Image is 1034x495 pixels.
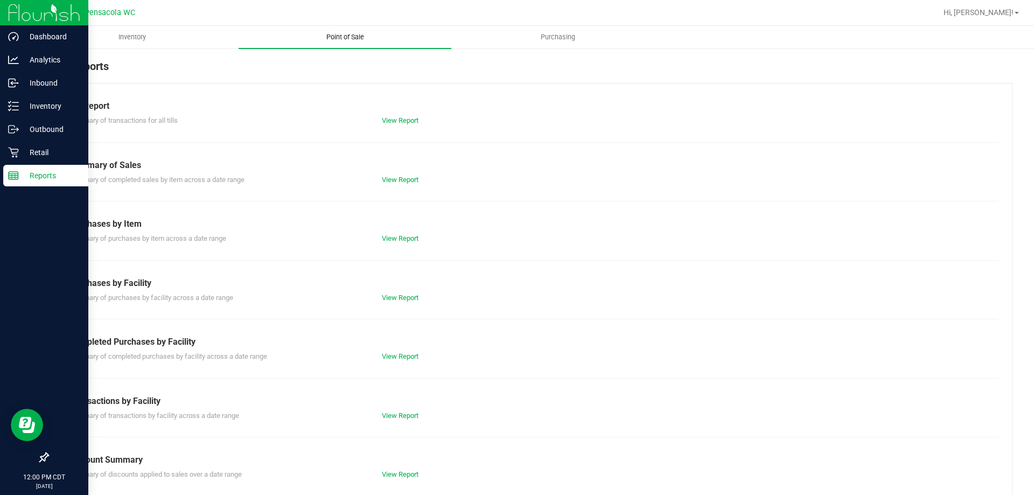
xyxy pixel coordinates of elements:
[382,176,418,184] a: View Report
[104,32,160,42] span: Inventory
[8,170,19,181] inline-svg: Reports
[382,470,418,478] a: View Report
[19,123,83,136] p: Outbound
[8,101,19,111] inline-svg: Inventory
[8,147,19,158] inline-svg: Retail
[69,277,990,290] div: Purchases by Facility
[8,124,19,135] inline-svg: Outbound
[69,218,990,231] div: Purchases by Item
[69,454,990,466] div: Discount Summary
[19,146,83,159] p: Retail
[5,482,83,490] p: [DATE]
[19,30,83,43] p: Dashboard
[8,54,19,65] inline-svg: Analytics
[382,294,418,302] a: View Report
[47,58,1012,83] div: POS Reports
[382,234,418,242] a: View Report
[19,100,83,113] p: Inventory
[26,26,239,48] a: Inventory
[11,409,43,441] iframe: Resource center
[526,32,590,42] span: Purchasing
[19,53,83,66] p: Analytics
[69,100,990,113] div: Till Report
[69,470,242,478] span: Summary of discounts applied to sales over a date range
[239,26,451,48] a: Point of Sale
[382,352,418,360] a: View Report
[69,294,233,302] span: Summary of purchases by facility across a date range
[19,76,83,89] p: Inbound
[8,31,19,42] inline-svg: Dashboard
[85,8,135,17] span: Pensacola WC
[19,169,83,182] p: Reports
[69,159,990,172] div: Summary of Sales
[382,412,418,420] a: View Report
[69,395,990,408] div: Transactions by Facility
[8,78,19,88] inline-svg: Inbound
[312,32,379,42] span: Point of Sale
[69,116,178,124] span: Summary of transactions for all tills
[451,26,664,48] a: Purchasing
[69,234,226,242] span: Summary of purchases by item across a date range
[5,472,83,482] p: 12:00 PM CDT
[69,176,244,184] span: Summary of completed sales by item across a date range
[69,352,267,360] span: Summary of completed purchases by facility across a date range
[69,336,990,348] div: Completed Purchases by Facility
[944,8,1014,17] span: Hi, [PERSON_NAME]!
[69,412,239,420] span: Summary of transactions by facility across a date range
[382,116,418,124] a: View Report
